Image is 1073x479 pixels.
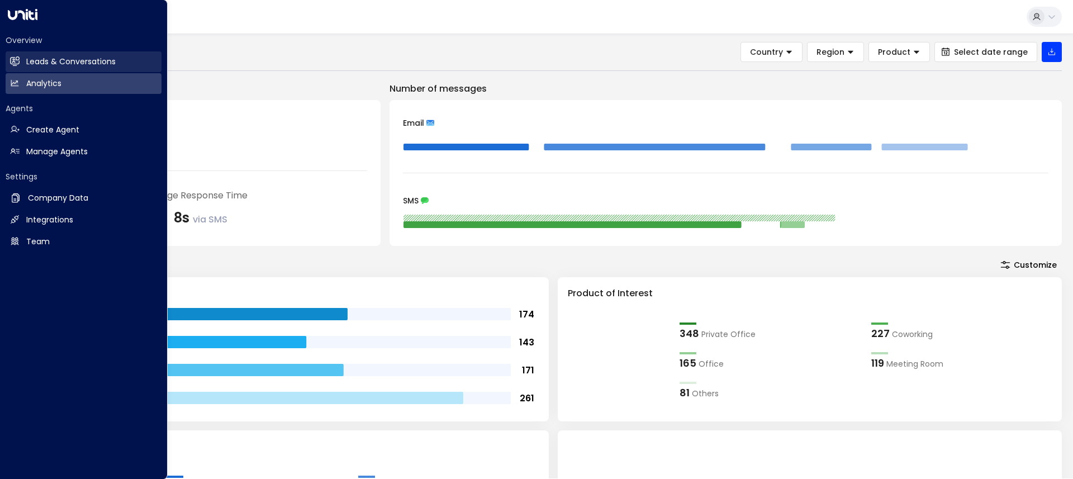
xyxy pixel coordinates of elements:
[26,236,50,248] h2: Team
[519,336,534,349] tspan: 143
[954,48,1028,56] span: Select date range
[692,388,719,400] span: Others
[28,192,88,204] h2: Company Data
[519,308,534,321] tspan: 174
[6,171,162,182] h2: Settings
[6,103,162,114] h2: Agents
[886,358,943,370] span: Meeting Room
[6,188,162,208] a: Company Data
[6,120,162,140] a: Create Agent
[55,440,539,453] h3: Location of Interest
[878,47,910,57] span: Product
[6,51,162,72] a: Leads & Conversations
[26,78,61,89] h2: Analytics
[701,329,756,340] span: Private Office
[58,113,367,127] div: Number of Inquiries
[403,119,424,127] span: Email
[750,47,783,57] span: Country
[934,42,1037,62] button: Select date range
[871,326,1052,341] div: 227Coworking
[680,326,699,341] div: 348
[6,231,162,252] a: Team
[868,42,930,62] button: Product
[816,47,844,57] span: Region
[522,364,534,377] tspan: 171
[871,355,884,371] div: 119
[568,287,1052,300] h3: Product of Interest
[680,355,696,371] div: 165
[26,214,73,226] h2: Integrations
[6,35,162,46] h2: Overview
[520,392,534,405] tspan: 261
[174,208,227,228] div: 8s
[807,42,864,62] button: Region
[58,189,367,202] div: [PERSON_NAME]'s Average Response Time
[6,73,162,94] a: Analytics
[55,287,539,300] h3: Range of Team Size
[6,141,162,162] a: Manage Agents
[193,213,227,226] span: via SMS
[390,82,1062,96] p: Number of messages
[680,385,860,400] div: 81Others
[871,355,1052,371] div: 119Meeting Room
[403,197,1048,205] div: SMS
[26,146,88,158] h2: Manage Agents
[740,42,803,62] button: Country
[26,124,79,136] h2: Create Agent
[680,326,860,341] div: 348Private Office
[892,329,933,340] span: Coworking
[680,355,860,371] div: 165Office
[699,358,724,370] span: Office
[26,56,116,68] h2: Leads & Conversations
[680,385,690,400] div: 81
[995,257,1062,273] button: Customize
[6,210,162,230] a: Integrations
[871,326,890,341] div: 227
[45,82,381,96] p: Engagement Metrics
